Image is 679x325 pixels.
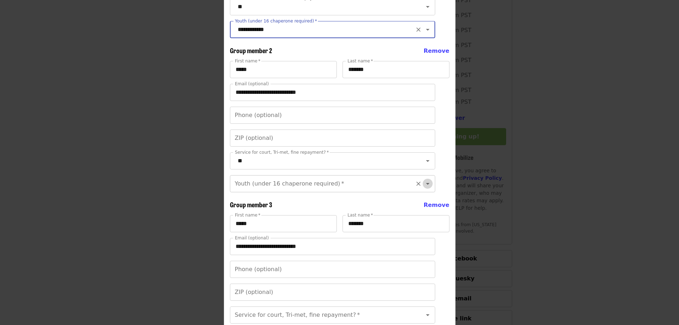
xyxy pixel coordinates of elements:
[343,61,449,78] input: Last name
[423,47,449,55] button: Remove
[230,215,337,232] input: First name
[230,261,435,278] input: Phone (optional)
[348,59,373,63] label: Last name
[423,201,449,209] button: Remove
[413,25,423,35] button: Clear
[235,213,261,217] label: First name
[230,130,435,147] input: ZIP (optional)
[423,25,433,35] button: Open
[235,19,317,23] label: Youth (under 16 chaperone required)
[235,236,269,240] label: Email (optional)
[230,200,272,209] span: Group member 3
[230,61,337,78] input: First name
[343,215,449,232] input: Last name
[230,284,435,301] input: ZIP (optional)
[423,202,449,208] span: Remove
[235,82,269,86] label: Email (optional)
[230,107,435,124] input: Phone (optional)
[413,179,423,189] button: Clear
[423,310,433,320] button: Open
[423,156,433,166] button: Open
[235,150,329,154] label: Service for court, Tri-met, fine repayment?
[230,238,435,255] input: Email (optional)
[423,2,433,12] button: Open
[348,213,373,217] label: Last name
[230,46,272,55] span: Group member 2
[235,59,261,63] label: First name
[423,47,449,54] span: Remove
[230,84,435,101] input: Email (optional)
[423,179,433,189] button: Open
